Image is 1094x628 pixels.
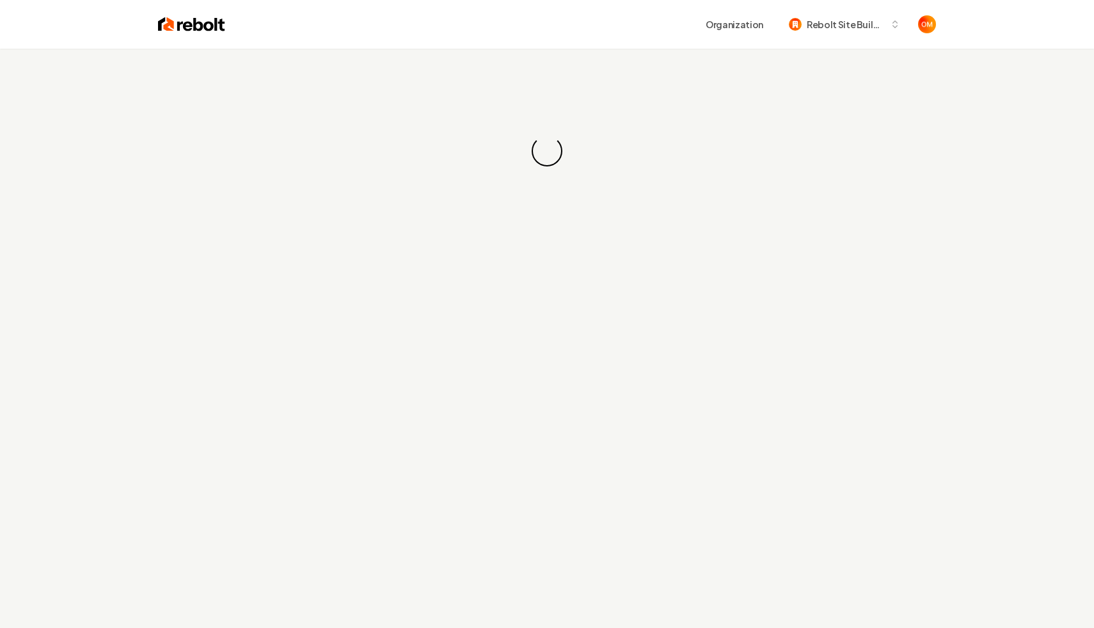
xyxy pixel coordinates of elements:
[918,15,936,33] button: Open user button
[698,13,771,36] button: Organization
[789,18,802,31] img: Rebolt Site Builder
[158,15,225,33] img: Rebolt Logo
[918,15,936,33] img: Omar Molai
[807,18,885,31] span: Rebolt Site Builder
[530,134,564,168] div: Loading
